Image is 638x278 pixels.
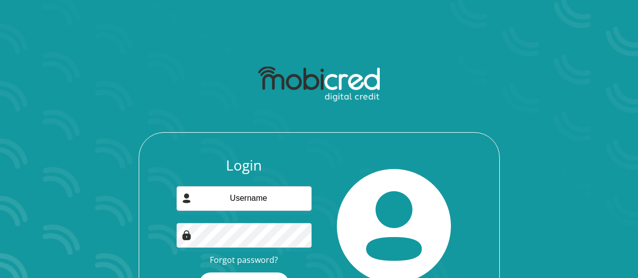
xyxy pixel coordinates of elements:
input: Username [177,186,312,211]
a: Forgot password? [210,254,278,265]
img: Image [182,230,192,240]
img: user-icon image [182,193,192,203]
h3: Login [177,157,312,174]
img: mobicred logo [258,67,380,102]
